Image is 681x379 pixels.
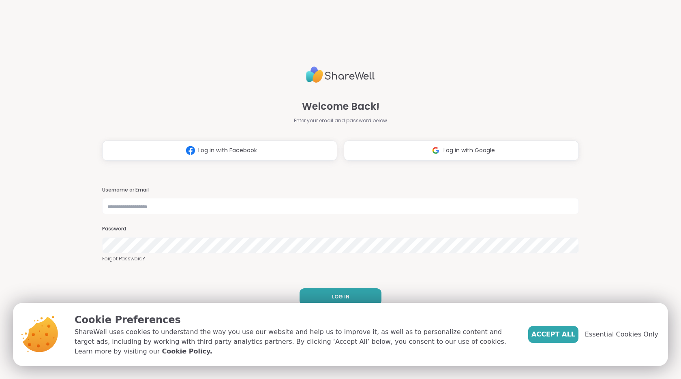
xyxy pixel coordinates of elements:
span: Essential Cookies Only [585,330,658,339]
p: ShareWell uses cookies to understand the way you use our website and help us to improve it, as we... [75,327,515,356]
a: Forgot Password? [102,255,579,262]
button: Log in with Google [344,141,579,161]
img: ShareWell Logomark [183,143,198,158]
span: Log in with Google [443,146,495,155]
button: LOG IN [300,288,381,305]
span: Welcome Back! [302,99,379,114]
button: Log in with Facebook [102,141,337,161]
h3: Username or Email [102,187,579,194]
img: ShareWell Logomark [428,143,443,158]
span: Accept All [531,330,575,339]
a: Cookie Policy. [162,347,212,356]
h3: Password [102,226,579,232]
span: Enter your email and password below [294,117,387,124]
span: LOG IN [332,293,349,300]
span: Log in with Facebook [198,146,257,155]
img: ShareWell Logo [306,63,375,86]
button: Accept All [528,326,578,343]
p: Cookie Preferences [75,313,515,327]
